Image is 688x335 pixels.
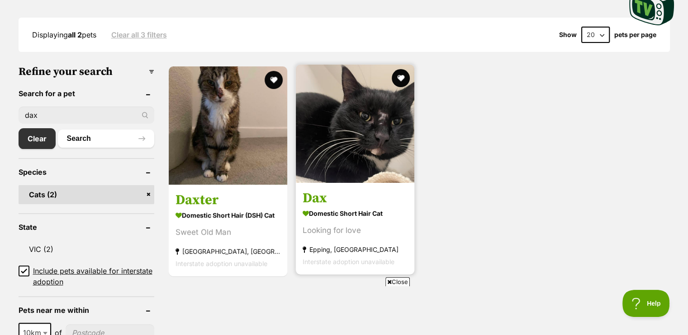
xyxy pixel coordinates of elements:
[303,207,408,220] strong: Domestic Short Hair Cat
[19,128,56,149] a: Clear
[296,183,414,275] a: Dax Domestic Short Hair Cat Looking for love Epping, [GEOGRAPHIC_DATA] Interstate adoption unavai...
[58,130,154,148] button: Search
[614,31,656,38] label: pets per page
[392,69,410,87] button: favourite
[385,277,410,286] span: Close
[176,209,280,222] strong: Domestic Short Hair (DSH) Cat
[180,290,509,330] iframe: Advertisement
[176,260,267,267] span: Interstate adoption unavailable
[19,223,154,231] header: State
[303,243,408,256] strong: Epping, [GEOGRAPHIC_DATA]
[303,224,408,237] div: Looking for love
[265,71,283,89] button: favourite
[622,290,670,317] iframe: Help Scout Beacon - Open
[68,30,82,39] strong: all 2
[176,191,280,209] h3: Daxter
[19,65,154,78] h3: Refine your search
[19,168,154,176] header: Species
[176,245,280,257] strong: [GEOGRAPHIC_DATA], [GEOGRAPHIC_DATA]
[19,306,154,314] header: Pets near me within
[19,107,154,124] input: Toby
[303,258,394,265] span: Interstate adoption unavailable
[19,265,154,287] a: Include pets available for interstate adoption
[303,190,408,207] h3: Dax
[559,31,577,38] span: Show
[296,65,414,183] img: Dax - Domestic Short Hair Cat
[19,240,154,259] a: VIC (2)
[169,185,287,276] a: Daxter Domestic Short Hair (DSH) Cat Sweet Old Man [GEOGRAPHIC_DATA], [GEOGRAPHIC_DATA] Interstat...
[33,265,154,287] span: Include pets available for interstate adoption
[32,30,96,39] span: Displaying pets
[169,66,287,185] img: Daxter - Domestic Short Hair (DSH) Cat
[176,226,280,238] div: Sweet Old Man
[19,185,154,204] a: Cats (2)
[111,31,167,39] a: Clear all 3 filters
[19,89,154,98] header: Search for a pet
